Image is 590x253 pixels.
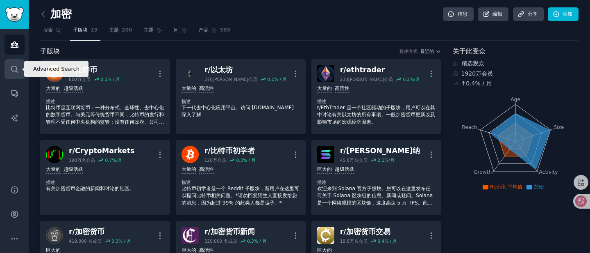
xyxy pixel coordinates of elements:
font: 0.2 [403,77,410,82]
a: 问 [171,24,190,41]
font: % / 月 [254,239,267,244]
font: 0.3 [111,239,118,244]
a: 搜索 [40,24,64,41]
img: 加密货币交易 [317,227,334,244]
img: 加密货币 [46,227,63,244]
font: r/ [69,147,75,155]
font: 超级活跃 [335,166,354,172]
font: %/月 [112,158,122,163]
font: 0.7 [105,158,112,163]
img: 加密货币新闻 [182,227,199,244]
font: 高活性 [199,166,214,172]
font: 2.1 [378,158,385,163]
font: 巨大的 [46,247,61,253]
tspan: Size [554,124,564,130]
font: 大量的 [182,166,196,172]
font: 比特币是互联网货币：一种分布式、全球性、去中心化的数字货币。与美元等传统货币不同，比特币的发行和管理不受任何中央机构的监管：没有任何政府、公司或银行负责管理比特币。因此，它更能抵御恶性通货膨胀和... [46,105,164,147]
img: GummySearch 徽标 [5,7,24,22]
font: r/EthTrader 是一个社区驱动的子版块，用户可以在其中讨论有关以太坊的所有事项、一般加密货币更新以及影响市场的宏观经济因素。 [317,105,435,125]
font: 巨大的 [182,247,196,253]
font: 成员 [93,239,102,244]
font: 加密货币交易 [346,228,390,236]
font: r/ [69,228,75,236]
font: 120万 [204,158,217,163]
font: 加密货币 [75,228,104,236]
font: % / 月 [475,80,492,87]
font: 比特币 [75,66,97,74]
font: 大量的 [182,85,196,91]
font: 419,000 名 [69,239,93,244]
font: 主题 [109,27,119,33]
font: 329,000 名 [204,239,228,244]
font: % / 月 [107,77,120,82]
a: 比特币r/比特币800万会员0.3% / 月大量的超级活跃描述比特币是互联网货币：一种分布式、全球性、去中心化的数字货币。与美元等传统货币不同，比特币的发行和管理不受任何中央机构的监管：没有任何... [40,59,170,134]
img: 以太坊 [182,65,199,82]
font: 加密货币新闻 [211,228,255,236]
font: 会员 [359,239,368,244]
font: 信息 [458,11,467,17]
font: 描述 [317,99,327,104]
button: 最近的 [420,48,441,54]
font: 最近的 [420,49,434,54]
font: ethtrader [346,66,385,74]
font: r/ [340,66,346,74]
font: 大量的 [46,85,61,91]
font: 高活性 [199,85,214,91]
a: 以太坊r/以太坊370[PERSON_NAME]会员0.1% / 月大量的高活性描述下一代去中心化应用平台。访问 [DOMAIN_NAME] 深入了解 [176,59,306,134]
font: 0.4 [466,80,475,87]
font: 分享 [528,11,538,17]
font: 超级活跃 [64,166,83,172]
font: 子版块 [40,47,60,55]
font: 大量的 [46,166,61,172]
font: % / 月 [384,239,397,244]
font: r/ [204,228,211,236]
font: 问 [174,27,179,33]
font: 190万名 [69,158,86,163]
font: 会员 [481,70,493,77]
font: CryptoMarkets [75,147,134,155]
a: 加密市场r/CryptoMarkets190万名会员0.7%/月大量的超级活跃描述有关加密货币金融的新闻和讨论的社区。 [40,140,170,215]
font: 加密 [50,8,72,20]
tspan: Reach [462,124,477,130]
font: 描述 [182,99,191,104]
font: 会员 [248,77,257,82]
font: 0.1 [268,77,275,82]
font: 0.3 [101,77,108,82]
font: r/ [69,66,75,74]
font: 200 [122,27,132,33]
a: 主题 [141,24,165,41]
font: 比特币初学者是一个 Reddit 子版块，新用户在这里可以提问比特币相关问题。*请勿回复陌生人直接发给您的消息，因为超过 99% 的此类人都是骗子。* [182,186,299,206]
a: 添加 [548,7,579,21]
font: 欢迎来到 Solana 官方子版块。您可以在这里发布任何关于 Solana 区块链的信息、新闻或疑问。Solana 是一个网络规模的区块链，速度高达 5 万 TPS。此子版块由 Solana 基... [317,186,433,213]
font: 巨大的 [317,247,332,253]
font: 0.3 [236,158,243,163]
font: 描述 [46,180,55,185]
font: % / 月 [243,158,256,163]
font: r/ [204,66,211,74]
a: 比特币初学者r/比特币初学者120万会员0.3% / 月大量的高活性描述比特币初学者是一个 Reddit 子版块，新用户在这里可以提问比特币相关问题。*请勿回复陌生人直接发给您的消息，因为超过 ... [176,140,306,215]
font: 编辑 [492,11,502,17]
img: ethtrader [317,65,334,82]
font: [PERSON_NAME]纳 [346,147,420,155]
font: 会员 [217,158,226,163]
font: r/ [340,147,346,155]
font: 会员 [384,77,393,82]
font: 370[PERSON_NAME] [204,77,248,82]
font: 高活性 [335,85,349,91]
font: 大量的 [317,85,332,91]
font: 排序方式 [399,49,418,54]
font: r/ [204,147,211,155]
font: 描述 [182,180,191,185]
font: 45.8万名 [340,158,359,163]
font: r/ [340,228,346,236]
font: 0.3 [247,239,254,244]
font: 精选观众 [461,60,484,67]
font: %/月 [410,77,420,82]
font: 搜索 [43,27,53,33]
font: 产品 [199,27,209,33]
tspan: Age [511,97,520,102]
font: 加密 [534,184,544,190]
img: 比特币初学者 [182,146,199,163]
font: 子版块 [73,27,88,33]
font: 描述 [317,180,327,185]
